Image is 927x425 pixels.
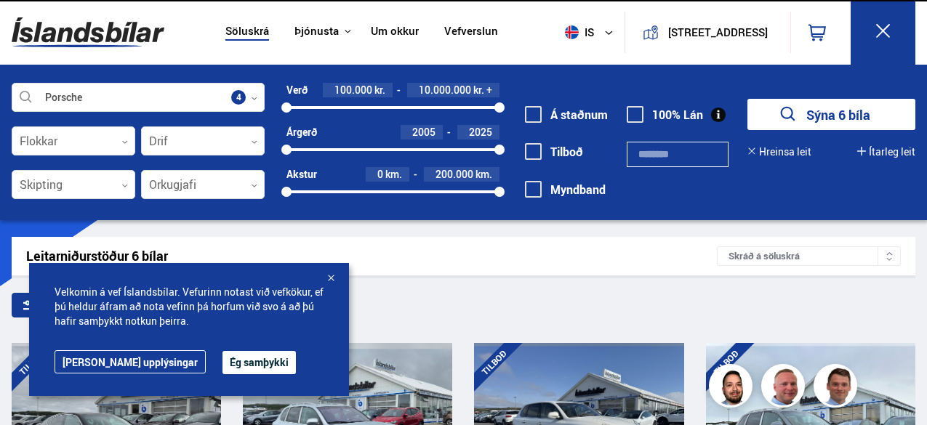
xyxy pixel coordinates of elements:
span: km. [475,169,492,180]
button: Sýna 6 bíla [747,99,915,130]
span: 2005 [412,125,436,139]
a: [PERSON_NAME] upplýsingar [55,350,206,373]
label: Tilboð [525,145,583,158]
button: [STREET_ADDRESS] [665,26,771,39]
span: 0 [377,167,383,181]
label: Á staðnum [525,108,608,121]
span: 2025 [469,125,492,139]
span: km. [385,169,402,180]
button: Ítarleg leit [857,146,915,158]
div: Leitarniðurstöður 6 bílar [26,248,717,264]
img: FbJEzSuNWCJXmdc-.webp [816,366,859,410]
img: G0Ugv5HjCgRt.svg [12,9,164,56]
a: [STREET_ADDRESS] [633,12,782,53]
a: Um okkur [371,25,419,40]
div: Árgerð [286,126,317,138]
span: 100.000 [334,83,372,97]
a: Vefverslun [444,25,498,40]
label: 100% Lán [627,108,703,121]
span: kr. [473,84,484,96]
div: Akstur [286,169,317,180]
span: 10.000.000 [419,83,471,97]
div: Sía [12,293,70,317]
div: Verð [286,84,308,96]
img: nhp88E3Fdnt1Opn2.png [711,366,755,410]
button: is [559,11,625,54]
a: Söluskrá [225,25,269,40]
img: siFngHWaQ9KaOqBr.png [763,366,807,410]
span: 200.000 [436,167,473,181]
span: kr. [374,84,385,96]
div: Skráð á söluskrá [717,246,901,266]
button: Þjónusta [294,25,339,39]
button: Hreinsa leit [747,146,811,158]
img: svg+xml;base64,PHN2ZyB4bWxucz0iaHR0cDovL3d3dy53My5vcmcvMjAwMC9zdmciIHdpZHRoPSI1MTIiIGhlaWdodD0iNT... [565,25,579,39]
span: Velkomin á vef Íslandsbílar. Vefurinn notast við vefkökur, ef þú heldur áfram að nota vefinn þá h... [55,285,324,328]
button: Ég samþykki [222,351,296,374]
label: Myndband [525,183,606,196]
span: + [486,84,492,96]
span: is [559,25,595,39]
